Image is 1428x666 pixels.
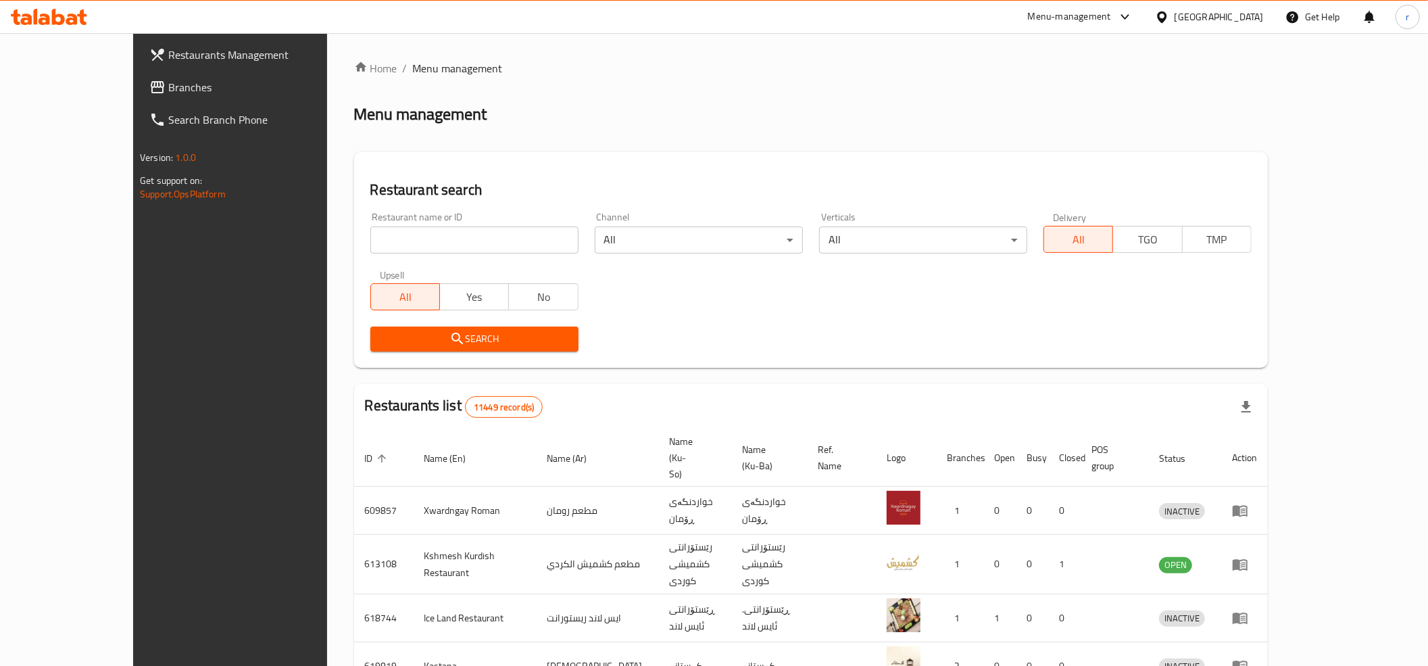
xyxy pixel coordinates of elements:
[168,79,361,95] span: Branches
[1053,212,1087,222] label: Delivery
[658,487,732,535] td: خواردنگەی ڕۆمان
[887,598,920,632] img: Ice Land Restaurant
[732,487,808,535] td: خواردنگەی ڕۆمان
[365,450,391,467] span: ID
[1175,9,1264,24] div: [GEOGRAPHIC_DATA]
[984,535,1016,594] td: 0
[876,429,937,487] th: Logo
[354,535,414,594] td: 613108
[380,270,405,279] label: Upsell
[414,535,536,594] td: Kshmesh Kurdish Restaurant
[1188,230,1246,249] span: TMP
[1092,442,1132,474] span: POS group
[937,429,984,487] th: Branches
[376,287,435,307] span: All
[887,491,920,525] img: Xwardngay Roman
[1159,611,1205,626] span: INACTIVE
[370,327,578,352] button: Search
[547,450,604,467] span: Name (Ar)
[139,103,372,136] a: Search Branch Phone
[1159,557,1192,573] span: OPEN
[1016,535,1049,594] td: 0
[140,185,226,203] a: Support.OpsPlatform
[139,71,372,103] a: Branches
[1159,504,1205,519] span: INACTIVE
[508,283,578,310] button: No
[1159,450,1203,467] span: Status
[819,227,1027,254] div: All
[658,535,732,594] td: رێستۆرانتی کشمیشى كوردى
[1406,9,1409,24] span: r
[140,172,202,189] span: Get support on:
[658,594,732,642] td: ڕێستۆرانتی ئایس لاند
[1112,226,1182,253] button: TGO
[139,39,372,71] a: Restaurants Management
[1159,557,1192,573] div: OPEN
[984,594,1016,642] td: 1
[403,60,408,76] li: /
[466,401,542,414] span: 11449 record(s)
[1159,503,1205,519] div: INACTIVE
[1221,429,1268,487] th: Action
[414,594,536,642] td: Ice Land Restaurant
[370,180,1252,200] h2: Restaurant search
[743,442,791,474] span: Name (Ku-Ba)
[937,487,984,535] td: 1
[413,60,503,76] span: Menu management
[818,442,860,474] span: Ref. Name
[354,60,397,76] a: Home
[354,594,414,642] td: 618744
[465,396,543,418] div: Total records count
[1016,487,1049,535] td: 0
[1028,9,1111,25] div: Menu-management
[1049,429,1081,487] th: Closed
[1232,556,1257,573] div: Menu
[1159,611,1205,627] div: INACTIVE
[595,227,803,254] div: All
[140,149,173,166] span: Version:
[370,227,578,254] input: Search for restaurant name or ID..
[354,487,414,535] td: 609857
[887,545,920,579] img: Kshmesh Kurdish Restaurant
[1230,391,1262,423] div: Export file
[1043,226,1113,253] button: All
[1050,230,1108,249] span: All
[354,60,1268,76] nav: breadcrumb
[1232,502,1257,519] div: Menu
[732,594,808,642] td: .ڕێستۆرانتی ئایس لاند
[536,535,658,594] td: مطعم كشميش الكردي
[168,112,361,128] span: Search Branch Phone
[937,594,984,642] td: 1
[354,103,487,125] h2: Menu management
[1049,487,1081,535] td: 0
[937,535,984,594] td: 1
[984,429,1016,487] th: Open
[1016,594,1049,642] td: 0
[175,149,196,166] span: 1.0.0
[536,594,658,642] td: ايس لاند ريستورانت
[381,331,568,348] span: Search
[1232,610,1257,626] div: Menu
[1049,594,1081,642] td: 0
[445,287,503,307] span: Yes
[1118,230,1177,249] span: TGO
[414,487,536,535] td: Xwardngay Roman
[536,487,658,535] td: مطعم رومان
[732,535,808,594] td: رێستۆرانتی کشمیشى كوردى
[370,283,440,310] button: All
[1182,226,1252,253] button: TMP
[424,450,484,467] span: Name (En)
[984,487,1016,535] td: 0
[514,287,572,307] span: No
[365,396,543,418] h2: Restaurants list
[1016,429,1049,487] th: Busy
[1049,535,1081,594] td: 1
[168,47,361,63] span: Restaurants Management
[669,433,716,482] span: Name (Ku-So)
[439,283,509,310] button: Yes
